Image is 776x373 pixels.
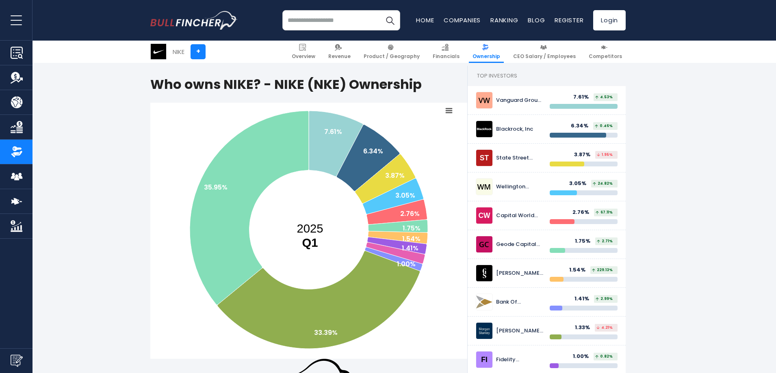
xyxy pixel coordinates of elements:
text: 2025 [297,222,323,249]
a: + [191,44,206,59]
a: Login [593,10,626,30]
span: CEO Salary / Employees [513,53,576,60]
text: 35.95% [204,183,228,192]
text: 7.61% [324,127,342,136]
h1: Who owns NIKE? - NIKE (NKE) Ownership [150,75,467,94]
div: Fidelity Investments (FMR) [496,356,544,363]
div: Geode Capital Management, LLC [496,241,544,248]
span: Overview [292,53,315,60]
a: Go to homepage [150,11,238,30]
a: Ranking [490,16,518,24]
span: Financials [433,53,460,60]
span: Revenue [328,53,351,60]
div: 6.34% [571,123,593,129]
div: 3.87% [574,151,595,158]
span: 4.53% [595,95,613,99]
div: 3.05% [569,180,591,187]
span: 2.99% [596,297,613,301]
span: 24.82% [593,182,613,185]
div: [PERSON_NAME] [PERSON_NAME] Group Inc [496,270,544,277]
img: bullfincher logo [150,11,238,30]
a: Blog [528,16,545,24]
div: [PERSON_NAME] [PERSON_NAME] [496,328,544,334]
text: 33.39% [314,328,338,337]
div: 1.41% [574,295,594,302]
h2: Top Investors [468,66,626,86]
div: 1.00% [573,353,594,360]
a: Financials [429,41,463,63]
tspan: Q1 [302,236,318,249]
span: 0.46% [595,124,613,128]
div: 1.33% [575,324,595,331]
span: Ownership [473,53,500,60]
span: 67.11% [596,211,613,214]
div: Capital World Investors [496,212,544,219]
div: Blackrock, Inc [496,126,544,133]
span: 2.71% [597,239,613,243]
text: 1.54% [402,234,421,244]
div: 1.54% [569,267,590,274]
text: 6.34% [363,147,383,156]
a: Ownership [469,41,504,63]
div: 7.61% [573,94,594,101]
span: 1.95% [597,153,613,157]
a: Home [416,16,434,24]
a: Overview [288,41,319,63]
div: NIKE [173,47,184,56]
a: CEO Salary / Employees [509,41,579,63]
a: Register [555,16,583,24]
span: 4.21% [596,326,613,330]
text: 3.87% [385,171,405,180]
img: NKE logo [151,44,166,59]
span: Competitors [589,53,622,60]
span: Product / Geography [364,53,420,60]
a: Revenue [325,41,354,63]
button: Search [380,10,400,30]
a: Competitors [585,41,626,63]
span: 229.13% [592,268,613,272]
a: Companies [444,16,481,24]
a: Product / Geography [360,41,423,63]
text: 1.75% [403,224,421,233]
img: Ownership [11,146,23,158]
div: 1.75% [575,238,595,245]
text: 3.05% [395,191,415,200]
div: State Street Corp [496,155,544,162]
div: Bank Of [US_STATE] Mellon Corp [496,299,544,306]
div: Wellington Management Group LLP [496,183,544,190]
div: Vanguard Group Inc [496,97,544,104]
text: 1.41% [402,244,418,253]
div: 2.76% [572,209,594,216]
span: 0.82% [595,355,613,358]
text: 1.00% [397,259,416,269]
text: 2.76% [400,209,420,218]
